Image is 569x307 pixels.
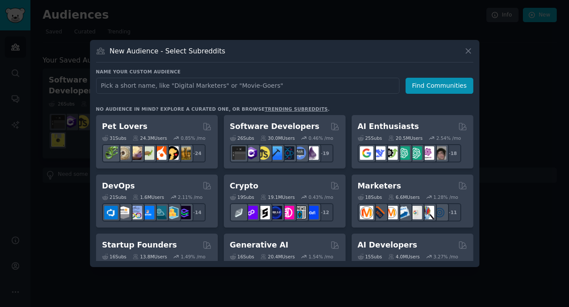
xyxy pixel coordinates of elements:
div: 0.46 % /mo [309,135,333,141]
div: 18 Sub s [358,194,382,200]
img: OpenAIDev [421,146,434,160]
input: Pick a short name, like "Digital Marketers" or "Movie-Goers" [96,78,399,94]
img: DevOpsLinks [141,206,154,219]
img: ethstaker [256,206,270,219]
img: ethfinance [232,206,246,219]
img: elixir [305,146,319,160]
div: 2.54 % /mo [436,135,461,141]
img: chatgpt_promptDesign [396,146,410,160]
img: MarketingResearch [421,206,434,219]
img: defi_ [305,206,319,219]
h2: Startup Founders [102,240,177,251]
div: 1.28 % /mo [433,194,458,200]
h3: Name your custom audience [96,69,473,75]
img: azuredevops [104,206,118,219]
div: + 18 [443,144,461,162]
div: + 19 [315,144,333,162]
button: Find Communities [406,78,473,94]
div: 0.85 % /mo [181,135,206,141]
div: 1.54 % /mo [309,254,333,260]
img: dogbreed [177,146,191,160]
div: 16 Sub s [230,254,254,260]
div: + 24 [187,144,206,162]
div: + 12 [315,203,333,221]
div: 24.3M Users [133,135,167,141]
div: 20.5M Users [388,135,423,141]
div: 1.49 % /mo [181,254,206,260]
div: 15 Sub s [358,254,382,260]
img: PetAdvice [165,146,179,160]
img: googleads [409,206,422,219]
div: 16 Sub s [102,254,126,260]
div: 21 Sub s [102,194,126,200]
img: herpetology [104,146,118,160]
div: No audience in mind? Explore a curated one, or browse . [96,106,330,112]
div: 13.8M Users [133,254,167,260]
h2: Pet Lovers [102,121,148,132]
img: AskComputerScience [293,146,306,160]
img: content_marketing [360,206,373,219]
div: 26 Sub s [230,135,254,141]
img: PlatformEngineers [177,206,191,219]
div: 19.1M Users [260,194,295,200]
img: defiblockchain [281,206,294,219]
a: trending subreddits [265,106,328,112]
img: ArtificalIntelligence [433,146,446,160]
img: ballpython [116,146,130,160]
div: + 11 [443,203,461,221]
h2: AI Enthusiasts [358,121,419,132]
img: csharp [244,146,258,160]
img: GoogleGeminiAI [360,146,373,160]
div: 19 Sub s [230,194,254,200]
div: 25 Sub s [358,135,382,141]
img: DeepSeek [372,146,386,160]
div: 4.0M Users [388,254,420,260]
img: cockatiel [153,146,166,160]
img: Docker_DevOps [129,206,142,219]
img: turtle [141,146,154,160]
div: 20.4M Users [260,254,295,260]
img: platformengineering [153,206,166,219]
img: AItoolsCatalog [384,146,398,160]
img: reactnative [281,146,294,160]
img: leopardgeckos [129,146,142,160]
h2: Crypto [230,181,259,191]
img: OnlineMarketing [433,206,446,219]
img: aws_cdk [165,206,179,219]
h2: Marketers [358,181,401,191]
img: web3 [269,206,282,219]
img: iOSProgramming [269,146,282,160]
div: 3.27 % /mo [433,254,458,260]
div: 0.43 % /mo [309,194,333,200]
div: 30.0M Users [260,135,295,141]
img: learnjavascript [256,146,270,160]
h2: DevOps [102,181,135,191]
h2: Software Developers [230,121,319,132]
img: bigseo [372,206,386,219]
div: + 14 [187,203,206,221]
img: CryptoNews [293,206,306,219]
img: Emailmarketing [396,206,410,219]
div: 6.6M Users [388,194,420,200]
img: AWS_Certified_Experts [116,206,130,219]
h3: New Audience - Select Subreddits [110,46,225,56]
div: 31 Sub s [102,135,126,141]
img: software [232,146,246,160]
div: 2.11 % /mo [178,194,203,200]
h2: Generative AI [230,240,289,251]
div: 1.6M Users [133,194,164,200]
h2: AI Developers [358,240,417,251]
img: 0xPolygon [244,206,258,219]
img: AskMarketing [384,206,398,219]
img: chatgpt_prompts_ [409,146,422,160]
